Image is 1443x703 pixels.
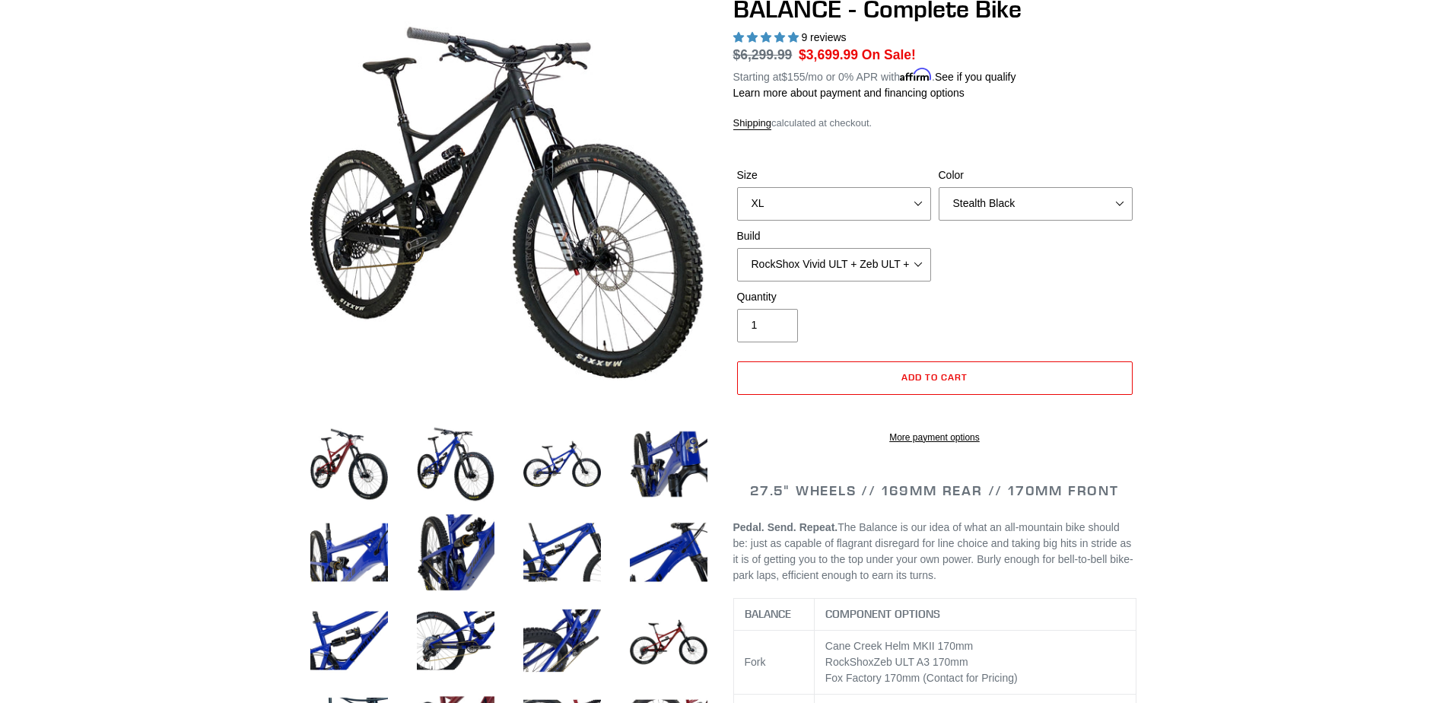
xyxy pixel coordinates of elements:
span: Affirm [900,68,932,81]
s: $6,299.99 [733,47,793,62]
label: Color [939,167,1133,183]
a: See if you qualify - Learn more about Affirm Financing (opens in modal) [935,71,1016,83]
img: Load image into Gallery viewer, BALANCE - Complete Bike [307,511,391,594]
th: COMPONENT OPTIONS [814,599,1136,631]
p: The Balance is our idea of what an all-mountain bike should be: just as capable of flagrant disre... [733,520,1136,584]
img: Load image into Gallery viewer, BALANCE - Complete Bike [627,422,710,506]
span: 9 reviews [801,31,846,43]
th: BALANCE [733,599,814,631]
a: More payment options [737,431,1133,444]
img: Load image into Gallery viewer, BALANCE - Complete Bike [307,422,391,506]
img: Load image into Gallery viewer, BALANCE - Complete Bike [414,511,497,594]
img: Load image into Gallery viewer, BALANCE - Complete Bike [627,511,710,594]
label: Build [737,228,931,244]
img: Load image into Gallery viewer, BALANCE - Complete Bike [307,599,391,682]
img: Load image into Gallery viewer, BALANCE - Complete Bike [414,599,497,682]
b: Pedal. Send. Repeat. [733,521,838,533]
span: $3,699.99 [799,47,858,62]
span: Zeb ULT A3 170 [874,656,951,668]
label: Quantity [737,289,931,305]
img: Load image into Gallery viewer, BALANCE - Complete Bike [627,599,710,682]
span: 5.00 stars [733,31,802,43]
span: Add to cart [901,371,968,383]
div: calculated at checkout. [733,116,1136,131]
button: Add to cart [737,361,1133,395]
h2: 27.5" WHEELS // 169MM REAR // 170MM FRONT [733,482,1136,499]
span: On Sale! [862,45,916,65]
img: Load image into Gallery viewer, BALANCE - Complete Bike [520,422,604,506]
img: Load image into Gallery viewer, BALANCE - Complete Bike [414,422,497,506]
span: $155 [781,71,805,83]
a: Shipping [733,117,772,130]
a: Learn more about payment and financing options [733,87,965,99]
p: Starting at /mo or 0% APR with . [733,65,1016,85]
td: Fork [733,631,814,695]
img: Load image into Gallery viewer, BALANCE - Complete Bike [520,599,604,682]
span: Cane Creek Helm MKII 170mm [825,640,974,652]
label: Size [737,167,931,183]
img: Load image into Gallery viewer, BALANCE - Complete Bike [520,511,604,594]
td: RockShox mm Fox Factory 170mm (Contact for Pricing) [814,631,1136,695]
